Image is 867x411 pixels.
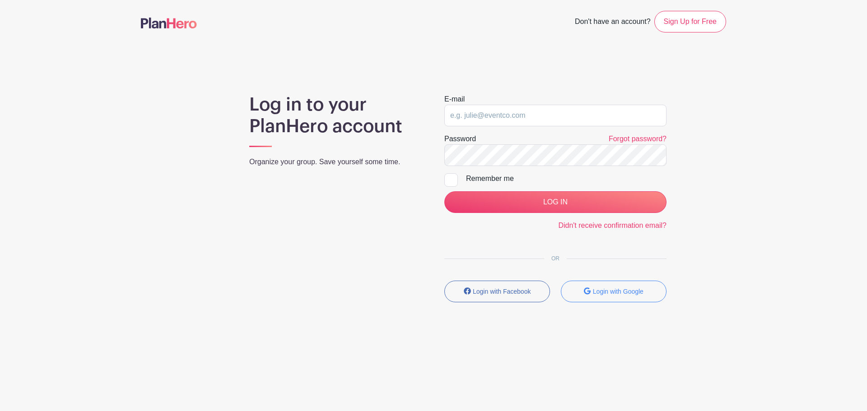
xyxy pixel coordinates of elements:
h1: Log in to your PlanHero account [249,94,423,137]
small: Login with Google [593,288,643,295]
button: Login with Facebook [444,281,550,302]
span: Don't have an account? [575,13,651,32]
a: Didn't receive confirmation email? [558,222,667,229]
small: Login with Facebook [473,288,531,295]
button: Login with Google [561,281,667,302]
input: e.g. julie@eventco.com [444,105,667,126]
img: logo-507f7623f17ff9eddc593b1ce0a138ce2505c220e1c5a4e2b4648c50719b7d32.svg [141,18,197,28]
div: Remember me [466,173,667,184]
span: OR [544,255,567,262]
p: Organize your group. Save yourself some time. [249,157,423,167]
label: E-mail [444,94,465,105]
input: LOG IN [444,191,667,213]
a: Sign Up for Free [654,11,726,32]
label: Password [444,134,476,144]
a: Forgot password? [609,135,667,143]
